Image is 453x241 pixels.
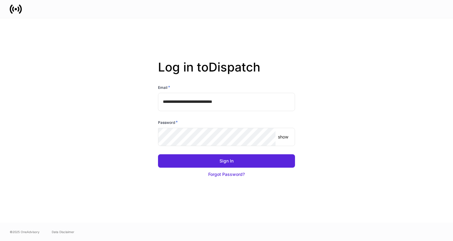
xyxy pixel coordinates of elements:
[52,229,74,234] a: Data Disclaimer
[10,229,40,234] span: © 2025 OneAdvisory
[158,119,178,125] h6: Password
[208,171,245,177] div: Forgot Password?
[278,134,288,140] p: show
[158,84,170,90] h6: Email
[158,60,295,84] h2: Log in to Dispatch
[158,154,295,168] button: Sign In
[158,168,295,181] button: Forgot Password?
[219,158,234,164] div: Sign In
